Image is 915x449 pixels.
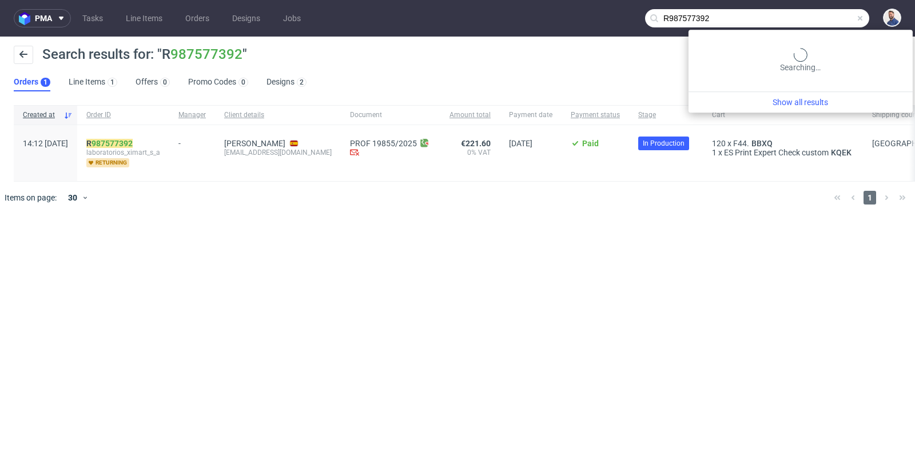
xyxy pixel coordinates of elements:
img: logo [19,12,35,25]
div: x [712,139,854,148]
mark: R [86,139,133,148]
span: 1 [712,148,717,157]
div: Searching… [693,48,908,73]
a: 987577392 [170,46,242,62]
div: 0 [163,78,167,86]
div: 2 [300,78,304,86]
span: Payment status [571,110,620,120]
span: 0% VAT [449,148,491,157]
span: Document [350,110,431,120]
span: 1 [864,191,876,205]
span: Items on page: [5,192,57,203]
span: Paid [582,139,599,148]
span: Search results for: "R " [42,46,247,62]
span: Amount total [449,110,491,120]
a: Show all results [693,97,908,108]
span: 14:12 [DATE] [23,139,68,148]
a: Tasks [75,9,110,27]
a: PROF 19855/2025 [350,139,417,148]
span: Created at [23,110,59,120]
div: 1 [110,78,114,86]
div: [EMAIL_ADDRESS][DOMAIN_NAME] [224,148,332,157]
a: Offers0 [136,73,170,91]
span: 120 [712,139,726,148]
span: Order ID [86,110,160,120]
a: 987577392 [91,139,133,148]
span: ES Print Expert Check custom [724,148,829,157]
span: F44. [733,139,749,148]
span: Manager [178,110,206,120]
span: [DATE] [509,139,532,148]
div: 0 [241,78,245,86]
div: - [178,134,206,148]
a: Designs2 [266,73,307,91]
a: R987577392 [86,139,135,148]
a: Line Items [119,9,169,27]
a: Orders [178,9,216,27]
a: Line Items1 [69,73,117,91]
a: BBXQ [749,139,775,148]
a: KQEK [829,148,854,157]
span: Payment date [509,110,552,120]
span: Cart [712,110,854,120]
div: x [712,148,854,157]
a: Orders1 [14,73,50,91]
button: pma [14,9,71,27]
span: laboratorios_ximart_s_a [86,148,160,157]
span: returning [86,158,129,167]
a: [PERSON_NAME] [224,139,285,148]
span: Stage [638,110,694,120]
span: pma [35,14,52,22]
span: In Production [643,138,685,149]
a: Designs [225,9,267,27]
span: €221.60 [461,139,491,148]
div: 30 [61,190,82,206]
a: Promo Codes0 [188,73,248,91]
span: Client details [224,110,332,120]
img: Michał Rachański [884,10,900,26]
a: Jobs [276,9,308,27]
div: 1 [43,78,47,86]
